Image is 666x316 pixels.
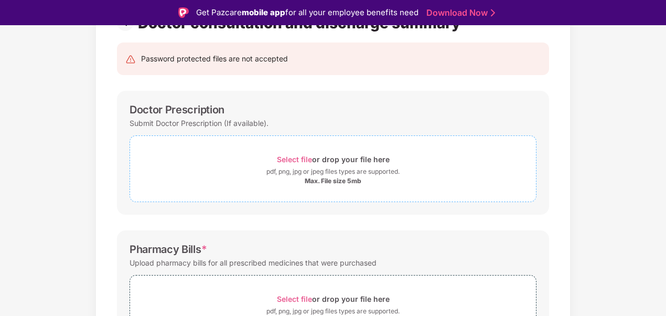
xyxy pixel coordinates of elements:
div: Submit Doctor Prescription (If available). [130,116,268,130]
span: Select file [277,294,312,303]
div: Pharmacy Bills [130,243,207,256]
div: or drop your file here [277,152,390,166]
a: Download Now [426,7,492,18]
span: Select file [277,155,312,164]
div: or drop your file here [277,292,390,306]
img: Stroke [491,7,495,18]
strong: mobile app [242,7,285,17]
div: Upload pharmacy bills for all prescribed medicines that were purchased [130,256,377,270]
img: svg+xml;base64,PHN2ZyB4bWxucz0iaHR0cDovL3d3dy53My5vcmcvMjAwMC9zdmciIHdpZHRoPSIyNCIgaGVpZ2h0PSIyNC... [125,54,136,65]
div: Password protected files are not accepted [141,53,288,65]
img: Logo [178,7,189,18]
div: Get Pazcare for all your employee benefits need [196,6,418,19]
div: Max. File size 5mb [305,177,361,185]
div: Doctor Prescription [130,103,224,116]
span: Select fileor drop your file herepdf, png, jpg or jpeg files types are supported.Max. File size 5mb [130,144,536,194]
div: pdf, png, jpg or jpeg files types are supported. [266,166,400,177]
